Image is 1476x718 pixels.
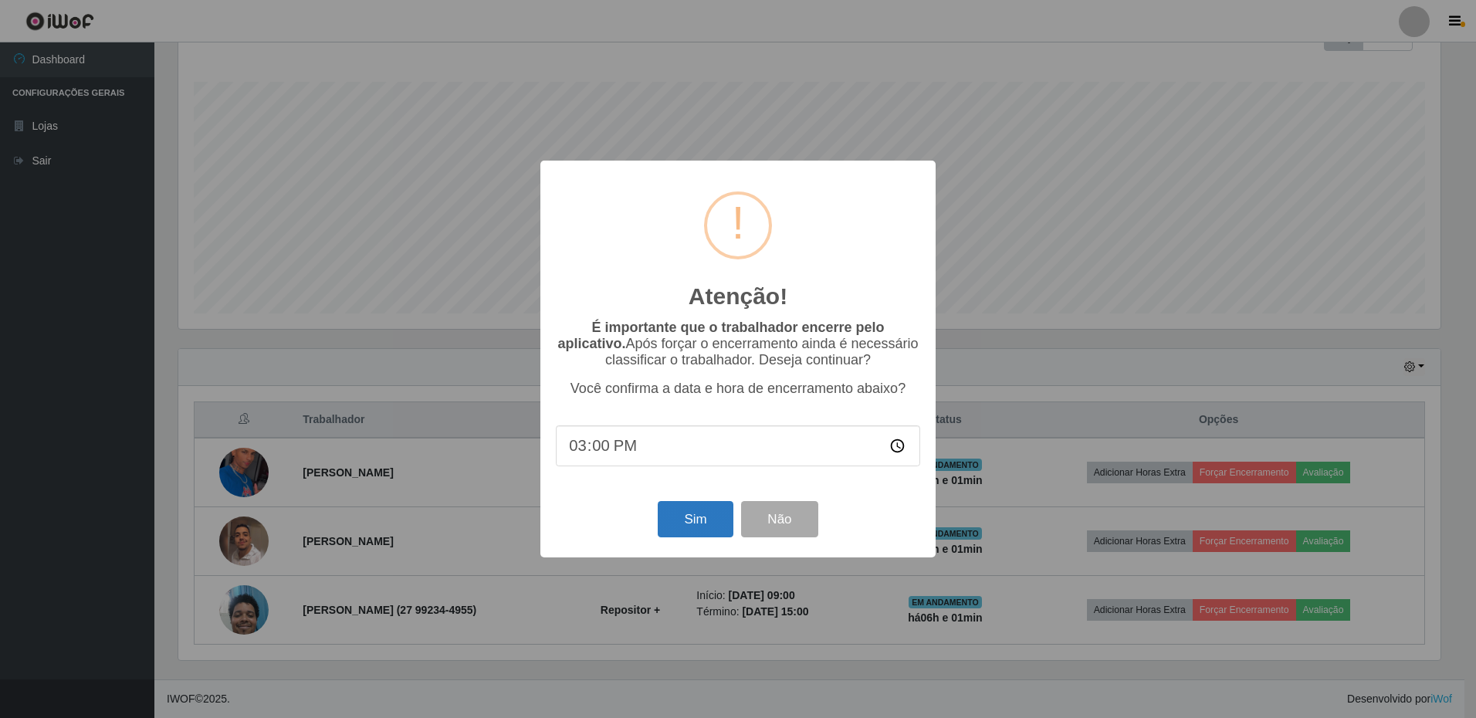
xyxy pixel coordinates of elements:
[557,320,884,351] b: É importante que o trabalhador encerre pelo aplicativo.
[556,381,920,397] p: Você confirma a data e hora de encerramento abaixo?
[556,320,920,368] p: Após forçar o encerramento ainda é necessário classificar o trabalhador. Deseja continuar?
[741,501,818,537] button: Não
[658,501,733,537] button: Sim
[689,283,787,310] h2: Atenção!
